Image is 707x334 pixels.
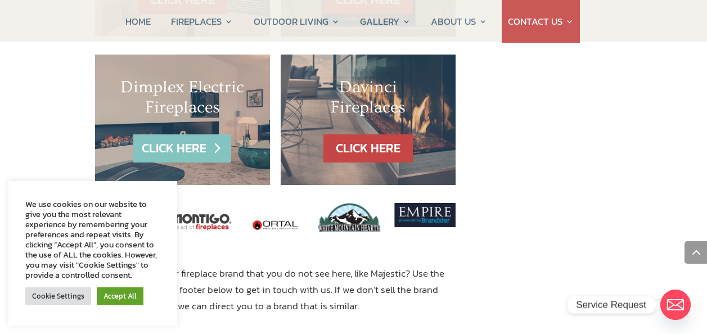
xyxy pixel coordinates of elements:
div: We use cookies on our website to give you the most relevant experience by remembering your prefer... [25,199,160,280]
h2: Dimplex Electric Fireplaces [118,77,247,123]
a: CLICK HERE [323,134,413,163]
img: montigo-logo [169,203,233,241]
a: Cookie Settings [25,287,91,305]
h2: Davinci Fireplaces [303,77,433,123]
a: Accept All [97,287,143,305]
a: CLICK HERE [133,134,231,163]
img: Screen-5-7-2021_34050_PM [392,203,456,227]
img: ortal [244,203,307,247]
a: Email [660,290,691,320]
img: white_mountain_hearth_logo [318,203,381,235]
p: Looking for another fireplace brand that you do not see here, like Majestic? Use the contact form... [95,265,456,314]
